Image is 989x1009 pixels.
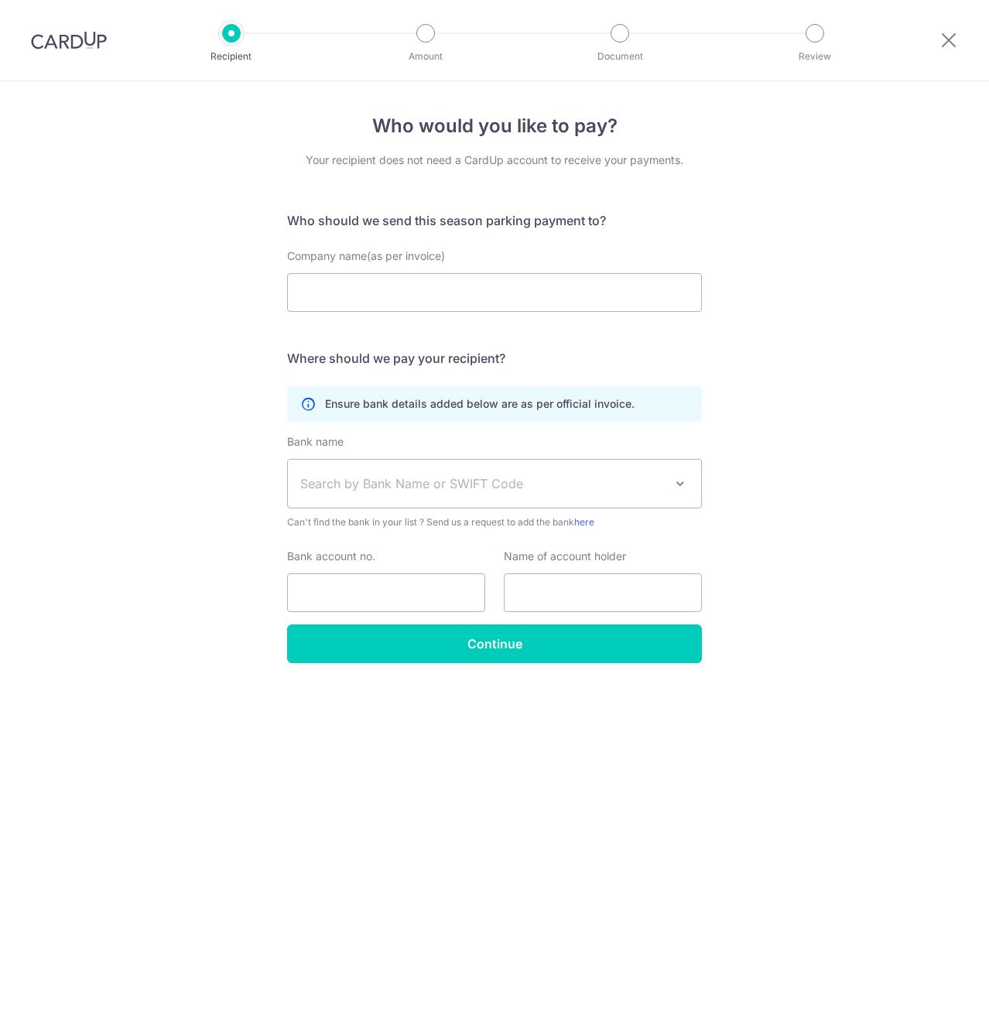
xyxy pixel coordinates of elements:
[287,349,702,368] h5: Where should we pay your recipient?
[287,434,344,450] label: Bank name
[174,49,289,64] p: Recipient
[325,396,635,412] p: Ensure bank details added below are as per official invoice.
[574,516,594,528] a: here
[563,49,677,64] p: Document
[287,515,702,530] span: Can't find the bank in your list ? Send us a request to add the bank
[758,49,872,64] p: Review
[287,112,702,140] h4: Who would you like to pay?
[287,211,702,230] h5: Who should we send this season parking payment to?
[287,152,702,168] div: Your recipient does not need a CardUp account to receive your payments.
[368,49,483,64] p: Amount
[287,549,375,564] label: Bank account no.
[300,474,664,493] span: Search by Bank Name or SWIFT Code
[31,31,107,50] img: CardUp
[504,549,626,564] label: Name of account holder
[287,624,702,663] input: Continue
[287,249,445,262] span: Company name(as per invoice)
